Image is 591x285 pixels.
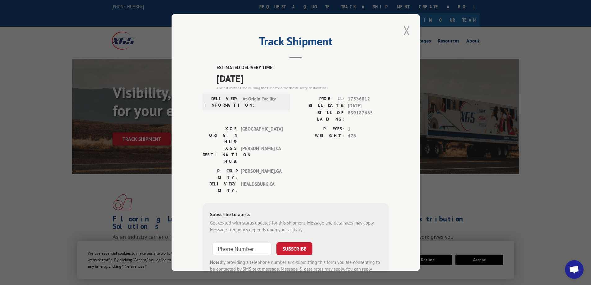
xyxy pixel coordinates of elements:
[217,85,389,91] div: The estimated time is using the time zone for the delivery destination.
[348,126,389,133] span: 1
[210,211,381,220] div: Subscribe to alerts
[241,126,283,145] span: [GEOGRAPHIC_DATA]
[348,109,389,122] span: 839187665
[217,64,389,71] label: ESTIMATED DELIVERY TIME:
[203,145,238,165] label: XGS DESTINATION HUB:
[401,22,412,39] button: Close modal
[296,96,345,103] label: PROBILL:
[296,132,345,140] label: WEIGHT:
[243,96,284,109] span: At Origin Facility
[241,168,283,181] span: [PERSON_NAME] , GA
[296,102,345,109] label: BILL DATE:
[348,132,389,140] span: 426
[210,259,381,280] div: by providing a telephone number and submitting this form you are consenting to be contacted by SM...
[241,145,283,165] span: [PERSON_NAME] CA
[348,102,389,109] span: [DATE]
[210,259,221,265] strong: Note:
[276,242,312,255] button: SUBSCRIBE
[348,96,389,103] span: 17536812
[241,181,283,194] span: HEALDSBURG , CA
[204,96,240,109] label: DELIVERY INFORMATION:
[217,71,389,85] span: [DATE]
[203,37,389,49] h2: Track Shipment
[565,260,584,279] a: Open chat
[203,126,238,145] label: XGS ORIGIN HUB:
[203,168,238,181] label: PICKUP CITY:
[203,181,238,194] label: DELIVERY CITY:
[213,242,271,255] input: Phone Number
[296,109,345,122] label: BILL OF LADING:
[210,220,381,234] div: Get texted with status updates for this shipment. Message and data rates may apply. Message frequ...
[296,126,345,133] label: PIECES:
